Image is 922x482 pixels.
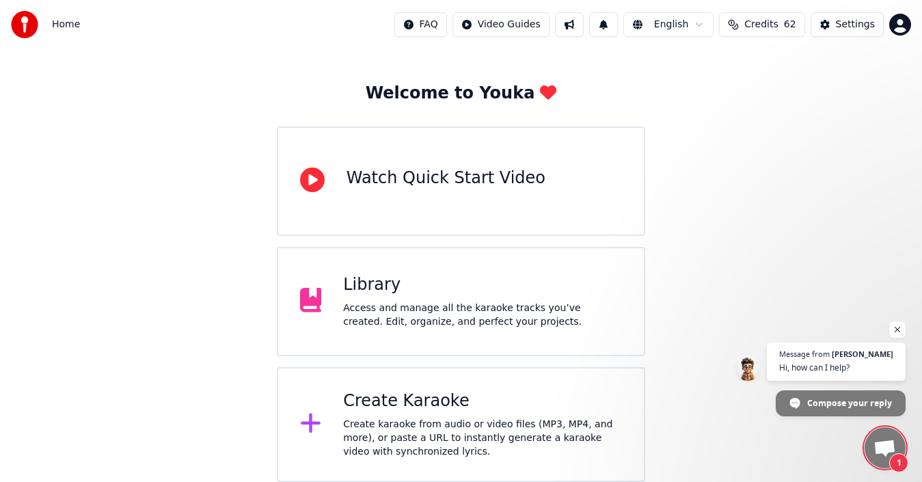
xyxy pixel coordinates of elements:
[52,18,80,31] span: Home
[343,390,622,412] div: Create Karaoke
[889,453,908,472] span: 1
[836,18,875,31] div: Settings
[779,361,893,374] span: Hi, how can I help?
[719,12,804,37] button: Credits62
[343,274,622,296] div: Library
[779,350,830,358] span: Message from
[52,18,80,31] nav: breadcrumb
[343,418,622,459] div: Create karaoke from audio or video files (MP3, MP4, and more), or paste a URL to instantly genera...
[394,12,447,37] button: FAQ
[811,12,884,37] button: Settings
[452,12,550,37] button: Video Guides
[865,427,906,468] div: Open chat
[784,18,796,31] span: 62
[832,350,893,358] span: [PERSON_NAME]
[744,18,778,31] span: Credits
[11,11,38,38] img: youka
[343,302,622,329] div: Access and manage all the karaoke tracks you’ve created. Edit, organize, and perfect your projects.
[347,168,545,189] div: Watch Quick Start Video
[366,83,557,105] div: Welcome to Youka
[807,391,892,415] span: Compose your reply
